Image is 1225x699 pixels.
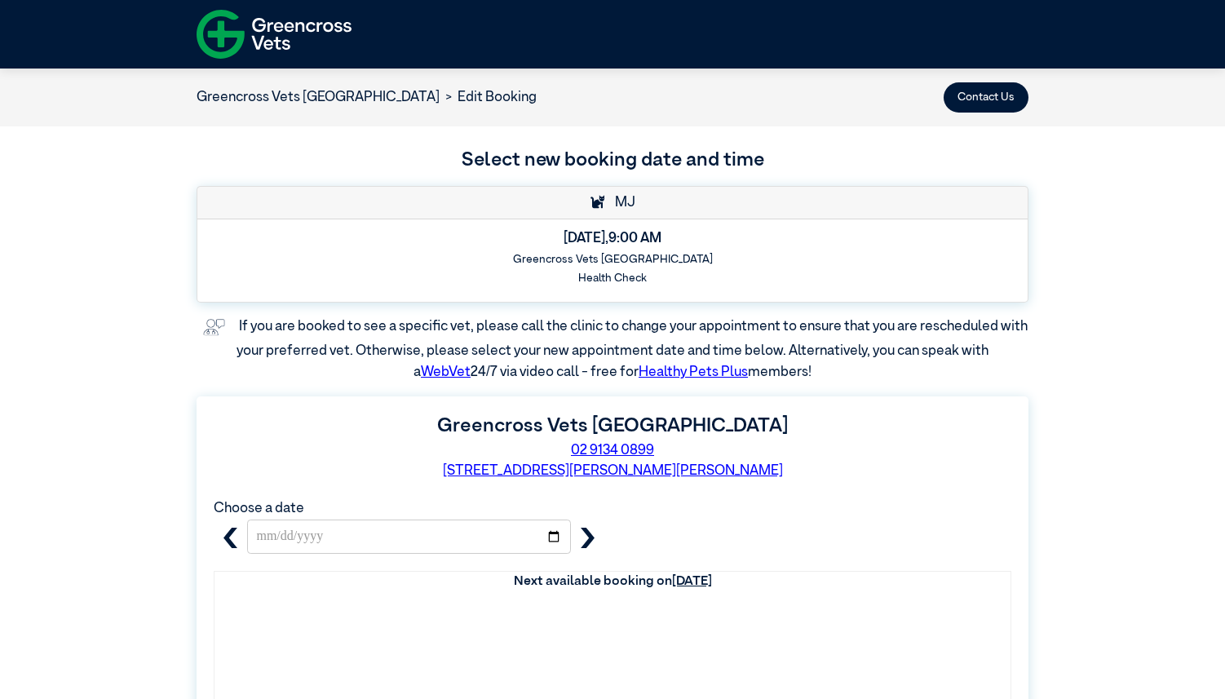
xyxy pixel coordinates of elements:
[209,272,1017,285] h6: Health Check
[197,4,352,64] img: f-logo
[440,87,537,108] li: Edit Booking
[672,575,712,588] u: [DATE]
[197,146,1028,175] h3: Select new booking date and time
[214,572,1011,591] th: Next available booking on
[197,91,440,104] a: Greencross Vets [GEOGRAPHIC_DATA]
[639,365,748,379] a: Healthy Pets Plus
[197,87,537,108] nav: breadcrumb
[443,464,783,478] a: [STREET_ADDRESS][PERSON_NAME][PERSON_NAME]
[209,231,1017,247] h5: [DATE] , 9:00 AM
[421,365,471,379] a: WebVet
[197,313,231,341] img: vet
[237,320,1030,378] label: If you are booked to see a specific vet, please call the clinic to change your appointment to ens...
[607,196,635,210] span: MJ
[944,82,1028,113] button: Contact Us
[571,444,654,458] a: 02 9134 0899
[437,416,788,436] label: Greencross Vets [GEOGRAPHIC_DATA]
[214,502,304,515] label: Choose a date
[209,253,1017,266] h6: Greencross Vets [GEOGRAPHIC_DATA]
